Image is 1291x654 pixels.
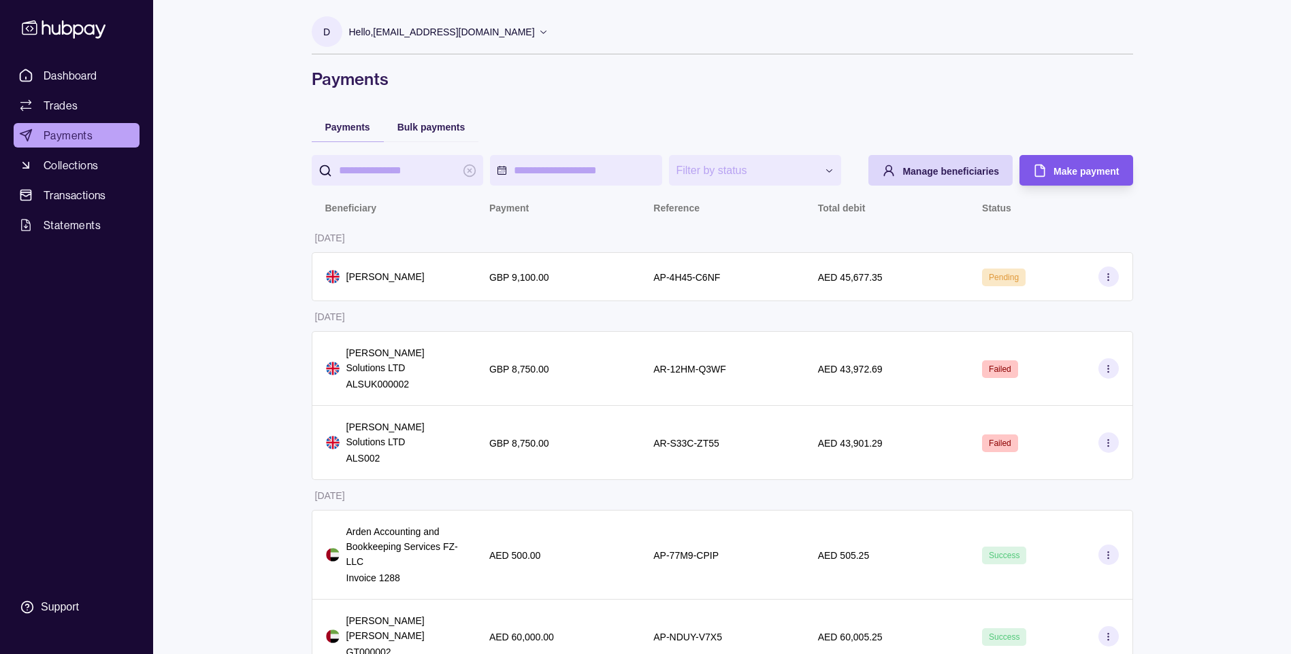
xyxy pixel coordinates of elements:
[14,93,140,118] a: Trades
[346,269,425,284] p: [PERSON_NAME]
[818,632,883,642] p: AED 60,005.25
[989,438,1011,448] span: Failed
[349,24,535,39] p: Hello, [EMAIL_ADDRESS][DOMAIN_NAME]
[868,155,1013,186] button: Manage beneficiaries
[14,183,140,207] a: Transactions
[346,524,462,569] p: Arden Accounting and Bookkeeping Services FZ-LLC
[326,548,340,562] img: ae
[14,593,140,621] a: Support
[346,377,462,392] p: ALSUK000002
[489,438,549,449] p: GBP 8,750.00
[1053,166,1119,177] span: Make payment
[653,438,719,449] p: AR-S33C-ZT55
[346,451,462,466] p: ALS002
[44,97,78,114] span: Trades
[323,24,330,39] p: d
[489,203,529,213] p: Payment
[44,217,101,233] span: Statements
[315,490,345,501] p: [DATE]
[818,272,883,283] p: AED 45,677.35
[989,632,1019,642] span: Success
[489,550,541,561] p: AED 500.00
[489,632,554,642] p: AED 60,000.00
[818,438,883,449] p: AED 43,901.29
[346,613,462,643] p: [PERSON_NAME] [PERSON_NAME]
[1019,155,1132,186] button: Make payment
[326,436,340,449] img: gb
[326,270,340,283] img: gb
[326,362,340,375] img: gb
[346,570,462,585] p: Invoice 1288
[14,153,140,177] a: Collections
[14,123,140,148] a: Payments
[982,203,1011,213] p: Status
[818,550,870,561] p: AED 505.25
[315,233,345,243] p: [DATE]
[397,122,465,133] span: Bulk payments
[653,203,700,213] p: Reference
[346,345,462,375] p: [PERSON_NAME] Solutions LTD
[41,600,79,615] div: Support
[653,632,722,642] p: AP-NDUY-V7X5
[312,68,1133,90] h1: Payments
[14,63,140,88] a: Dashboard
[989,273,1019,282] span: Pending
[902,166,999,177] span: Manage beneficiaries
[315,311,345,322] p: [DATE]
[653,272,720,283] p: AP-4H45-C6NF
[325,122,370,133] span: Payments
[653,364,726,375] p: AR-12HM-Q3WF
[346,419,462,449] p: [PERSON_NAME] Solutions LTD
[326,630,340,643] img: ae
[44,187,106,203] span: Transactions
[989,551,1019,560] span: Success
[489,364,549,375] p: GBP 8,750.00
[818,203,866,213] p: Total debit
[489,272,549,283] p: GBP 9,100.00
[325,203,376,213] p: Beneficiary
[989,364,1011,374] span: Failed
[339,155,457,186] input: search
[653,550,719,561] p: AP-77M9-CPIP
[818,364,883,375] p: AED 43,972.69
[44,157,98,173] span: Collections
[14,213,140,237] a: Statements
[44,127,93,143] span: Payments
[44,67,97,84] span: Dashboard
